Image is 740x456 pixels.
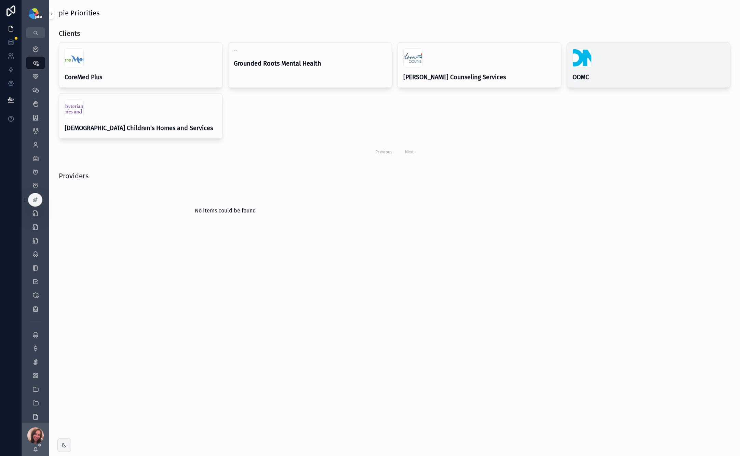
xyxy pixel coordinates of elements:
a: --Grounded Roots Mental Health [228,42,392,88]
a: [DEMOGRAPHIC_DATA] Children's Homes and Services [59,93,223,139]
h4: [PERSON_NAME] Counseling Services [403,73,555,82]
h4: [DEMOGRAPHIC_DATA] Children's Homes and Services [65,124,217,133]
a: OOMC [567,42,730,88]
h2: No items could be found [195,207,256,215]
h4: OOMC [573,73,725,82]
h1: Clients [59,29,80,38]
h1: pie Priorities [59,8,99,18]
h4: CoreMed Plus [65,73,217,82]
h4: Grounded Roots Mental Health [234,59,386,68]
div: scrollable content [22,38,49,423]
a: CoreMed Plus [59,42,223,88]
a: [PERSON_NAME] Counseling Services [398,42,561,88]
span: -- [234,48,237,54]
h1: Providers [59,171,89,181]
img: App logo [29,8,42,19]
